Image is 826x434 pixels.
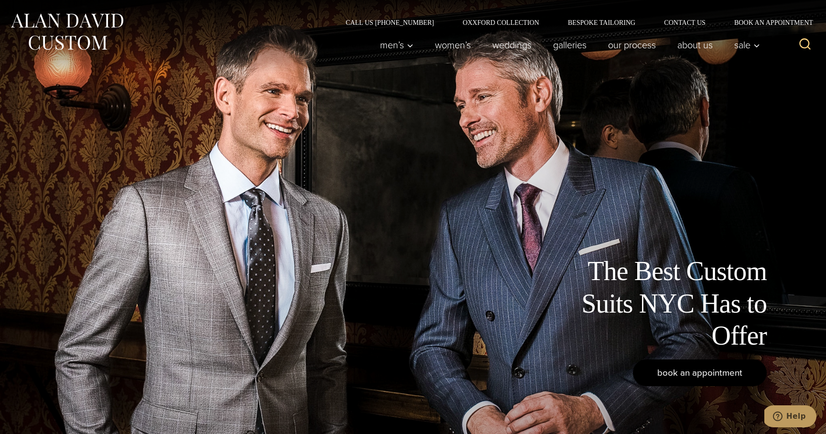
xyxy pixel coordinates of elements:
a: Galleries [543,35,598,54]
a: Bespoke Tailoring [554,19,650,26]
span: book an appointment [657,366,742,380]
a: About Us [667,35,724,54]
iframe: Opens a widget where you can chat to one of our agents [764,405,816,429]
a: weddings [482,35,543,54]
a: Contact Us [650,19,720,26]
a: Our Process [598,35,667,54]
nav: Secondary Navigation [331,19,816,26]
a: Call Us [PHONE_NUMBER] [331,19,448,26]
a: Women’s [424,35,482,54]
a: Book an Appointment [720,19,816,26]
a: book an appointment [633,359,767,386]
button: Men’s sub menu toggle [370,35,424,54]
nav: Primary Navigation [370,35,765,54]
img: Alan David Custom [10,11,124,53]
button: View Search Form [793,33,816,56]
button: Sale sub menu toggle [724,35,765,54]
h1: The Best Custom Suits NYC Has to Offer [552,255,767,352]
a: Oxxford Collection [448,19,554,26]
